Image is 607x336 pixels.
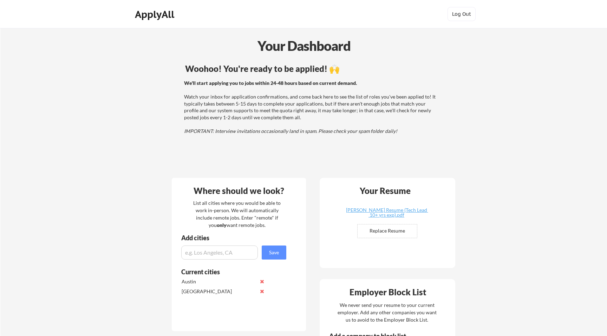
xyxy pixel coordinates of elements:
[181,269,279,275] div: Current cities
[345,208,428,219] a: [PERSON_NAME] Resume (Tech Lead 10+ yrs exp).pdf
[185,65,438,73] div: Woohoo! You're ready to be applied! 🙌
[182,278,256,285] div: Austin
[350,187,420,195] div: Your Resume
[174,187,304,195] div: Where should we look?
[322,288,453,296] div: Employer Block List
[184,80,437,135] div: Watch your inbox for application confirmations, and come back here to see the list of roles you'v...
[262,246,286,260] button: Save
[337,301,437,323] div: We never send your resume to your current employer. Add any other companies you want us to avoid ...
[181,246,258,260] input: e.g. Los Angeles, CA
[448,7,476,21] button: Log Out
[345,208,428,217] div: [PERSON_NAME] Resume (Tech Lead 10+ yrs exp).pdf
[189,199,285,229] div: List all cities where you would be able to work in-person. We will automatically include remote j...
[135,8,176,20] div: ApplyAll
[217,222,227,228] strong: only
[181,235,288,241] div: Add cities
[182,288,256,295] div: [GEOGRAPHIC_DATA]
[1,36,607,56] div: Your Dashboard
[184,128,397,134] em: IMPORTANT: Interview invitations occasionally land in spam. Please check your spam folder daily!
[184,80,357,86] strong: We'll start applying you to jobs within 24-48 hours based on current demand.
